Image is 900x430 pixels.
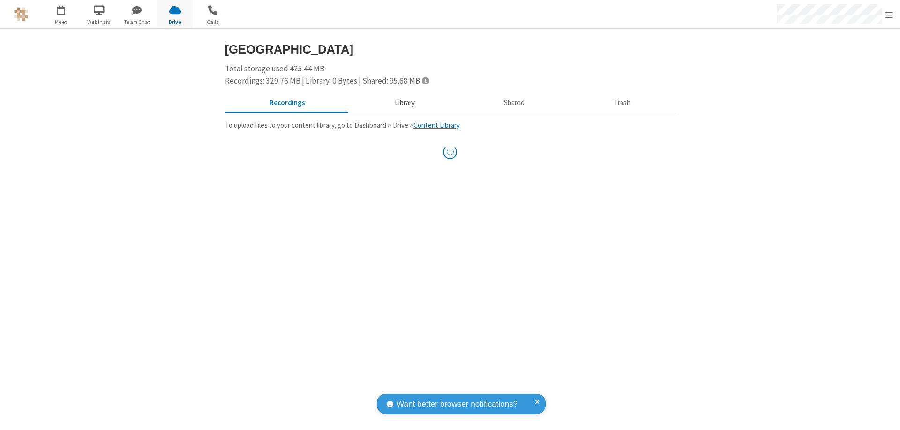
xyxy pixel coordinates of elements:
span: Webinars [82,18,117,26]
span: Drive [157,18,193,26]
div: Total storage used 425.44 MB [225,63,675,87]
div: Recordings: 329.76 MB | Library: 0 Bytes | Shared: 95.68 MB [225,75,675,87]
button: Trash [570,94,675,112]
h3: [GEOGRAPHIC_DATA] [225,43,675,56]
button: Shared during meetings [459,94,570,112]
p: To upload files to your content library, go to Dashboard > Drive > . [225,120,675,131]
span: Calls [195,18,231,26]
span: Want better browser notifications? [397,398,517,410]
img: QA Selenium DO NOT DELETE OR CHANGE [14,7,28,21]
button: Recorded meetings [225,94,350,112]
span: Totals displayed include files that have been moved to the trash. [422,77,429,84]
button: Content library [350,94,459,112]
span: Meet [44,18,79,26]
a: Content Library [413,121,459,130]
span: Team Chat [120,18,155,26]
iframe: Chat [877,406,893,423]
